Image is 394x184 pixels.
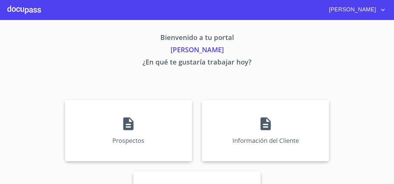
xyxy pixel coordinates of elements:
[232,136,299,145] p: Información del Cliente
[324,5,379,15] span: [PERSON_NAME]
[112,136,144,145] p: Prospectos
[324,5,387,15] button: account of current user
[7,45,387,57] p: [PERSON_NAME]
[7,57,387,69] p: ¿En qué te gustaría trabajar hoy?
[7,32,387,45] p: Bienvenido a tu portal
